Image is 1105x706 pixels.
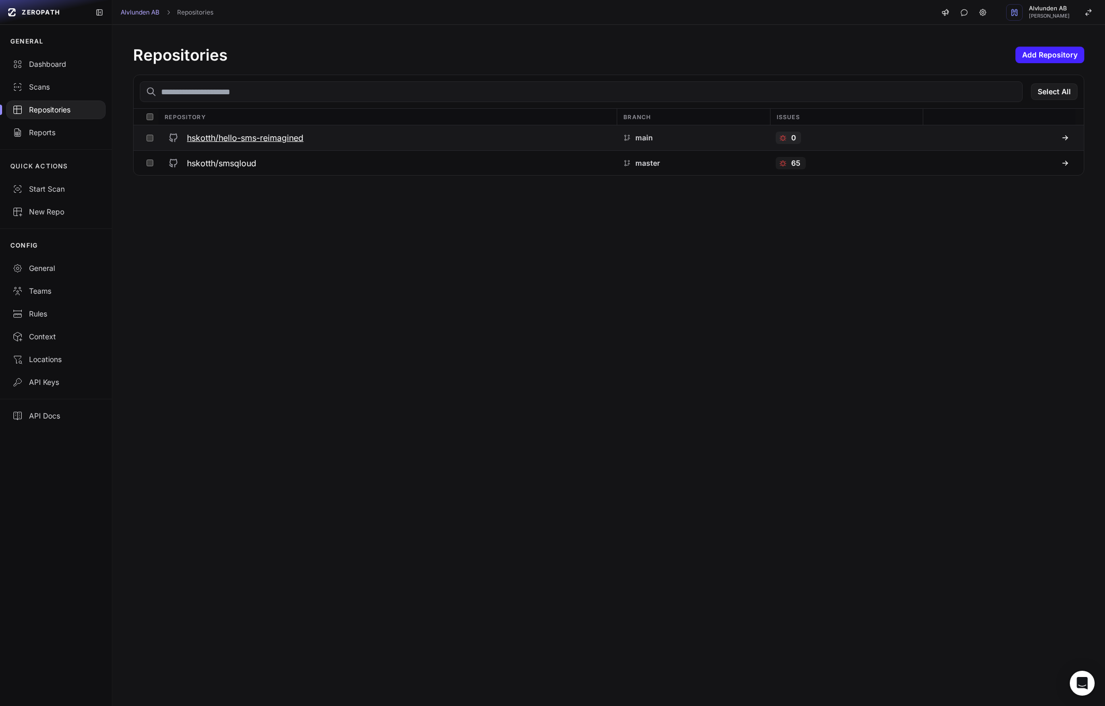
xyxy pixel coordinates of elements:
div: Rules [12,309,99,319]
a: Alvlunden AB [121,8,159,17]
div: General [12,263,99,273]
div: hskotth/smsqloud master 65 [134,150,1084,175]
nav: breadcrumb [121,8,213,17]
div: Repositories [12,105,99,115]
div: Dashboard [12,59,99,69]
span: [PERSON_NAME] [1029,13,1070,19]
p: GENERAL [10,37,43,46]
h1: Repositories [133,46,227,64]
div: Teams [12,286,99,296]
a: Repositories [177,8,213,17]
h3: hskotth/hello-sms-reimagined [187,132,303,144]
div: Reports [12,127,99,138]
p: master [635,158,660,168]
p: 0 [791,133,796,143]
span: ZEROPATH [22,8,60,17]
p: CONFIG [10,241,38,250]
div: Open Intercom Messenger [1070,671,1095,696]
p: QUICK ACTIONS [10,162,68,170]
div: Scans [12,82,99,92]
button: Add Repository [1015,47,1084,63]
div: Repository [158,109,617,125]
a: ZEROPATH [4,4,87,21]
p: 65 [791,158,801,168]
button: Select All [1031,83,1078,100]
div: Branch [617,109,769,125]
div: New Repo [12,207,99,217]
p: main [635,133,653,143]
div: hskotth/hello-sms-reimagined main 0 [134,125,1084,150]
div: API Keys [12,377,99,387]
div: Start Scan [12,184,99,194]
div: Context [12,332,99,342]
h3: hskotth/smsqloud [187,157,256,169]
button: hskotth/hello-sms-reimagined [158,125,617,150]
div: Locations [12,354,99,365]
button: hskotth/smsqloud [158,151,617,175]
div: Issues [770,109,923,125]
span: Alvlunden AB [1029,6,1070,11]
div: API Docs [12,411,99,421]
svg: chevron right, [165,9,172,16]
